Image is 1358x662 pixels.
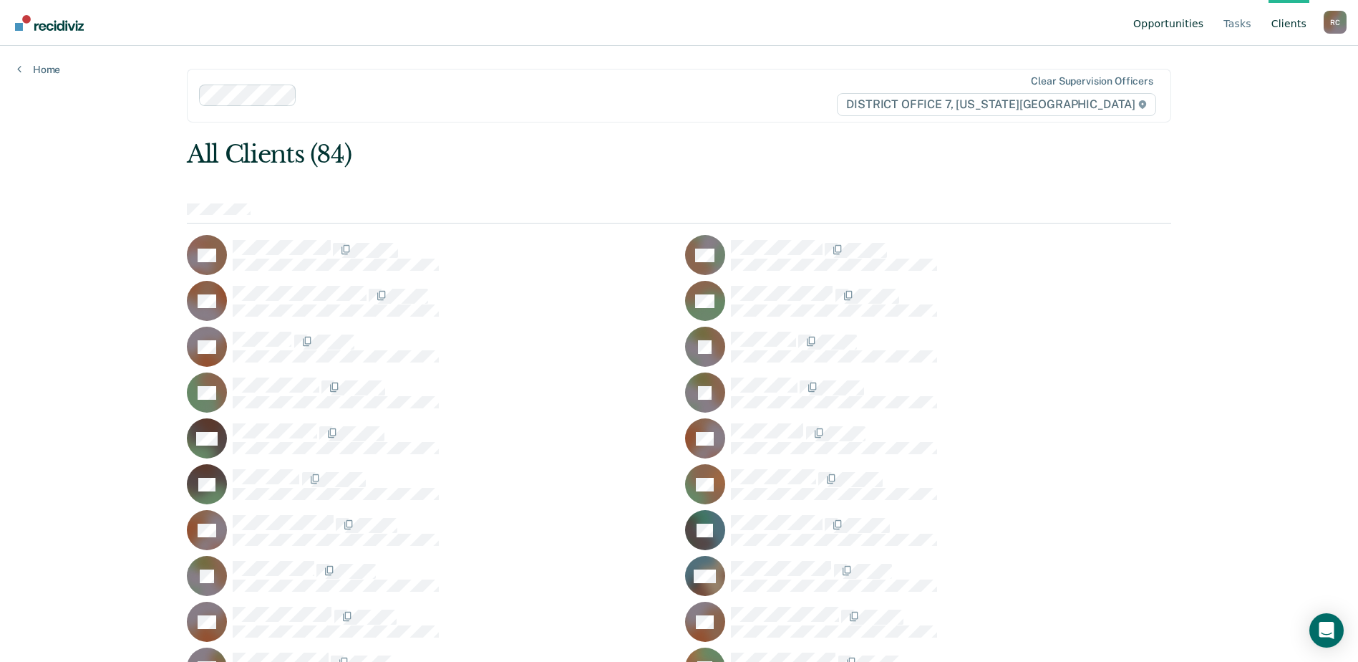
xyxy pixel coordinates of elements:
div: Clear supervision officers [1031,75,1153,87]
div: Open Intercom Messenger [1309,613,1344,648]
span: DISTRICT OFFICE 7, [US_STATE][GEOGRAPHIC_DATA] [837,93,1155,116]
div: R C [1324,11,1347,34]
button: Profile dropdown button [1324,11,1347,34]
div: All Clients (84) [187,140,974,169]
a: Home [17,63,60,76]
img: Recidiviz [15,15,84,31]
